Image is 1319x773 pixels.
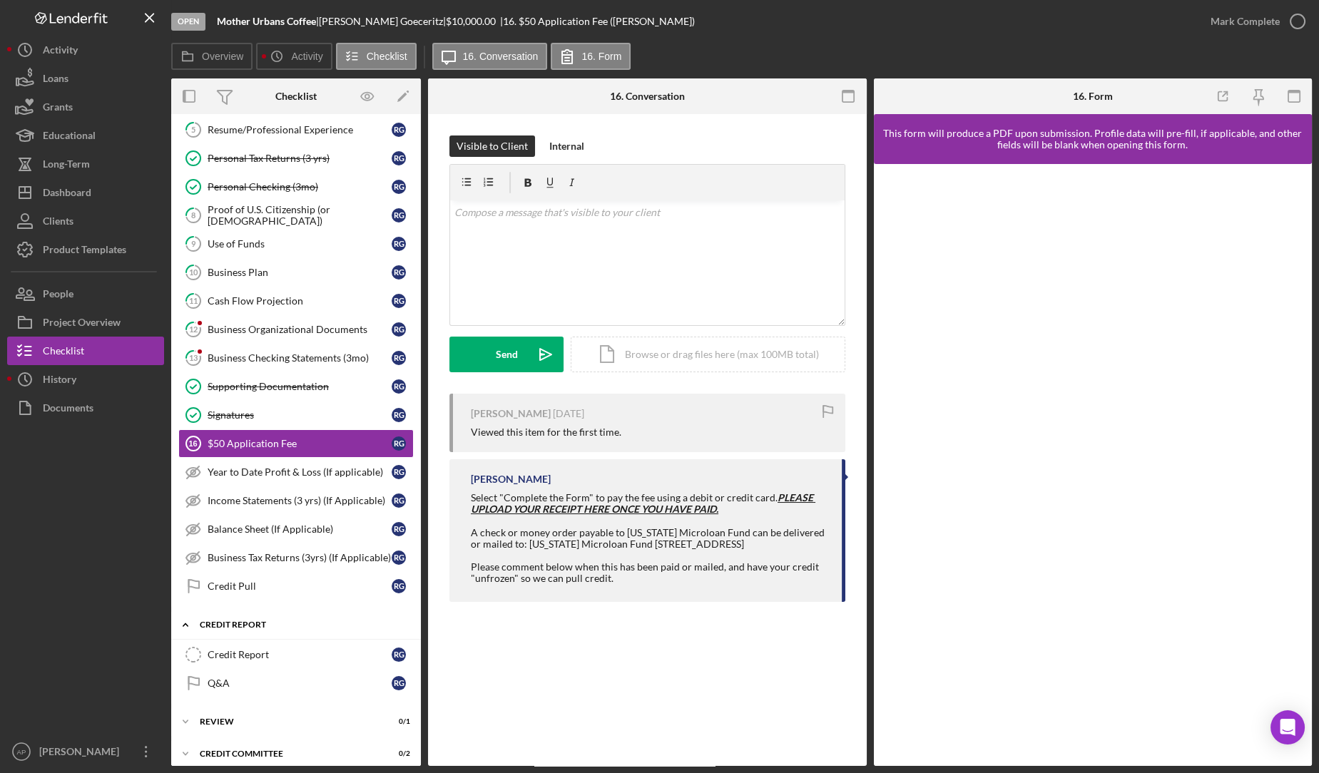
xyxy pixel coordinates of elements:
div: | [217,16,319,27]
div: Resume/Professional Experience [208,124,392,135]
a: Personal Checking (3mo)RG [178,173,414,201]
div: R G [392,265,406,280]
div: This form will produce a PDF upon submission. Profile data will pre-fill, if applicable, and othe... [881,128,1305,150]
tspan: 8 [191,210,195,220]
div: 16. Form [1073,91,1113,102]
div: R G [392,493,406,508]
div: Cash Flow Projection [208,295,392,307]
div: Year to Date Profit & Loss (If applicable) [208,466,392,478]
a: Credit PullRG [178,572,414,600]
div: Checklist [275,91,317,102]
div: [PERSON_NAME] Goeceritz | [319,16,446,27]
div: [PERSON_NAME] [471,408,551,419]
div: 16. Conversation [610,91,685,102]
div: $50 Application Fee [208,438,392,449]
tspan: 12 [189,324,198,334]
div: R G [392,322,406,337]
div: R G [392,180,406,194]
a: 10Business PlanRG [178,258,414,287]
a: 9Use of FundsRG [178,230,414,258]
button: Mark Complete [1196,7,1312,36]
div: R G [392,237,406,251]
div: 0 / 2 [385,749,410,758]
div: R G [392,351,406,365]
div: Personal Checking (3mo) [208,181,392,193]
button: 16. Form [551,43,631,70]
div: Business Tax Returns (3yrs) (If Applicable) [208,552,392,563]
a: 8Proof of U.S. Citizenship (or [DEMOGRAPHIC_DATA])RG [178,201,414,230]
button: Activity [256,43,332,70]
div: Open Intercom Messenger [1270,710,1305,744]
button: Internal [542,135,591,157]
tspan: 10 [189,267,198,277]
div: Use of Funds [208,238,392,250]
div: Internal [549,135,584,157]
div: R G [392,123,406,137]
div: R G [392,579,406,593]
button: Checklist [336,43,417,70]
a: 12Business Organizational DocumentsRG [178,315,414,344]
label: Overview [202,51,243,62]
div: Signatures [208,409,392,421]
a: SignaturesRG [178,401,414,429]
div: Open [171,13,205,31]
a: 13Business Checking Statements (3mo)RG [178,344,414,372]
tspan: 16 [188,439,197,448]
div: R G [392,676,406,690]
div: [PERSON_NAME] [36,737,128,769]
a: Q&ARG [178,669,414,697]
div: R G [392,379,406,394]
div: Business Checking Statements (3mo) [208,352,392,364]
tspan: 11 [189,296,198,305]
div: Supporting Documentation [208,381,392,392]
tspan: 5 [191,125,195,134]
button: 16. Conversation [432,43,548,70]
label: 16. Form [581,51,621,62]
div: Review [200,717,375,726]
div: Personal Tax Returns (3 yrs) [208,153,392,164]
b: Mother Urbans Coffee [217,15,316,27]
div: Credit report [200,620,403,629]
a: Year to Date Profit & Loss (If applicable)RG [178,458,414,486]
div: Credit Committee [200,749,375,758]
div: Select "Complete the Form" to pay the fee using a debit or credit card. A check or money order pa... [471,492,827,584]
a: Personal Tax Returns (3 yrs)RG [178,144,414,173]
div: Income Statements (3 yrs) (If Applicable) [208,495,392,506]
div: R G [392,465,406,479]
div: R G [392,647,406,662]
button: AP[PERSON_NAME] [7,737,164,766]
div: R G [392,408,406,422]
div: Mark Complete [1211,7,1280,36]
a: 5Resume/Professional ExperienceRG [178,116,414,144]
a: Income Statements (3 yrs) (If Applicable)RG [178,486,414,515]
div: Visible to Client [457,135,528,157]
div: R G [392,436,406,451]
label: Activity [291,51,322,62]
button: Overview [171,43,253,70]
div: Viewed this item for the first time. [471,426,621,438]
tspan: 13 [189,353,198,362]
div: Credit Report [208,649,392,660]
div: R G [392,551,406,565]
